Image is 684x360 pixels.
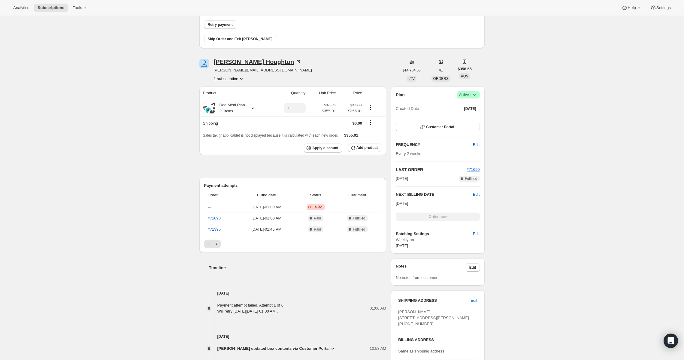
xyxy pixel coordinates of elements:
[199,116,270,130] th: Shipping
[353,216,365,221] span: Fulfilled
[217,346,336,352] button: [PERSON_NAME] updated box contents via Customer Portal
[217,346,330,352] span: [PERSON_NAME] updated box contents via Customer Portal
[467,296,481,305] button: Edit
[270,86,307,100] th: Quantity
[618,4,645,12] button: Help
[304,144,342,153] button: Apply discount
[467,167,480,172] a: #71690
[314,216,321,221] span: Paid
[647,4,674,12] button: Settings
[340,108,362,114] span: $355.01
[204,240,382,248] nav: Pagination
[469,140,483,150] button: Edit
[13,5,29,10] span: Analytics
[214,59,301,65] div: [PERSON_NAME] Houghton
[458,66,472,72] span: $358.65
[628,5,636,10] span: Help
[204,189,237,202] th: Order
[208,216,221,220] a: #71690
[366,119,375,126] button: Shipping actions
[398,349,444,353] span: Same as shipping address
[471,298,477,304] span: Edit
[208,22,233,27] span: Retry payment
[396,201,408,206] span: [DATE]
[238,204,295,210] span: [DATE] · 01:00 AM
[464,106,476,111] span: [DATE]
[312,146,338,150] span: Apply discount
[353,227,365,232] span: Fulfilled
[204,20,236,29] button: Retry payment
[314,227,321,232] span: Paid
[203,133,338,138] span: Sales tax (if applicable) is not displayed because it is calculated with each new order.
[69,4,92,12] button: Tools
[307,86,338,100] th: Unit Price
[396,123,480,131] button: Customer Portal
[467,167,480,173] button: #71690
[219,109,233,113] small: 29 items
[396,244,408,248] span: [DATE]
[473,142,480,148] span: Edit
[396,192,473,198] h2: NEXT BILLING DATE
[199,334,386,340] h4: [DATE]
[664,334,678,348] div: Open Intercom Messenger
[435,66,446,74] button: 41
[461,74,468,78] span: AOV
[439,68,443,73] span: 41
[344,133,358,138] span: $355.01
[338,86,364,100] th: Price
[459,92,477,98] span: Active
[34,4,68,12] button: Subscriptions
[398,310,469,326] span: [PERSON_NAME] [STREET_ADDRESS][PERSON_NAME] [PHONE_NUMBER]
[337,192,378,198] span: Fulfillment
[204,183,382,189] h2: Payment attempts
[212,240,221,248] button: Next
[350,103,362,107] small: $373.71
[215,102,245,114] div: Dog Meal Plan
[399,66,424,74] button: $14,704.53
[370,346,386,352] span: 10:58 AM
[469,265,476,270] span: Edit
[396,263,466,272] h3: Notes
[204,35,276,43] button: Skip Order and Exit [PERSON_NAME]
[396,167,467,173] h2: LAST ORDER
[298,192,333,198] span: Status
[199,290,386,296] h4: [DATE]
[199,59,209,68] span: Stephanie Houghton
[461,104,480,113] button: [DATE]
[656,5,671,10] span: Settings
[398,298,471,304] h3: SHIPPING ADDRESS
[473,231,480,237] span: Edit
[209,265,386,271] h2: Timeline
[396,237,480,243] span: Weekly on
[396,151,421,156] span: Every 2 weeks
[214,76,244,82] button: Product actions
[403,68,421,73] span: $14,704.53
[322,108,336,114] span: $355.01
[199,86,270,100] th: Product
[208,227,221,231] a: #71395
[208,37,272,41] span: Skip Order and Exit [PERSON_NAME]
[238,215,295,221] span: [DATE] · 01:00 AM
[313,205,322,210] span: Failed
[473,192,480,198] button: Edit
[356,145,378,150] span: Add product
[396,106,419,112] span: Created Date
[396,176,408,182] span: [DATE]
[396,142,473,148] h2: FREQUENCY
[324,103,336,107] small: $373.71
[203,103,215,113] img: product img
[469,229,483,239] button: Edit
[208,205,212,209] span: ---
[398,337,477,343] h3: BILLING ADDRESS
[217,302,285,314] div: Payment attempt failed. Attempt 1 of 6. Will retry [DATE][DATE] 01:00 AM .
[466,263,480,272] button: Edit
[396,231,473,237] h6: Batching Settings
[370,305,386,311] span: 01:00 AM
[238,192,295,198] span: Billing date
[396,275,437,280] span: No notes from customer
[73,5,82,10] span: Tools
[214,67,312,73] span: [PERSON_NAME][EMAIL_ADDRESS][DOMAIN_NAME]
